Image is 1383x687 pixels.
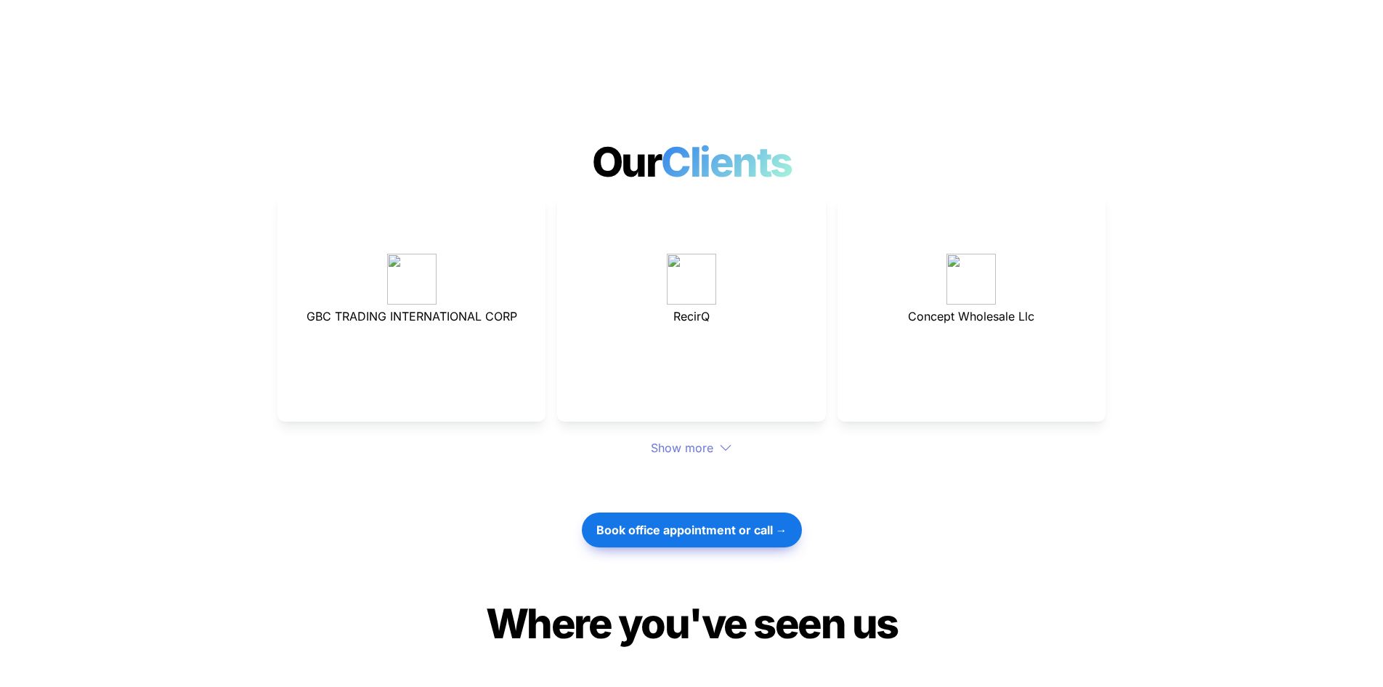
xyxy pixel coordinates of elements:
span: Concept Wholesale Llc [908,309,1034,324]
span: Join 1000+ happ [635,665,748,683]
button: Book office appointment or call → [582,513,802,547]
span: GBC TRADING INTERNATIONAL CORP [307,309,517,324]
span: RecirQ [673,309,710,324]
span: Clients [661,137,800,187]
a: Book office appointment or call → [582,505,802,555]
div: Show more [277,439,1106,457]
span: Where you've seen us [486,599,898,648]
strong: Book office appointment or call → [596,523,787,537]
span: Our [592,137,662,187]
